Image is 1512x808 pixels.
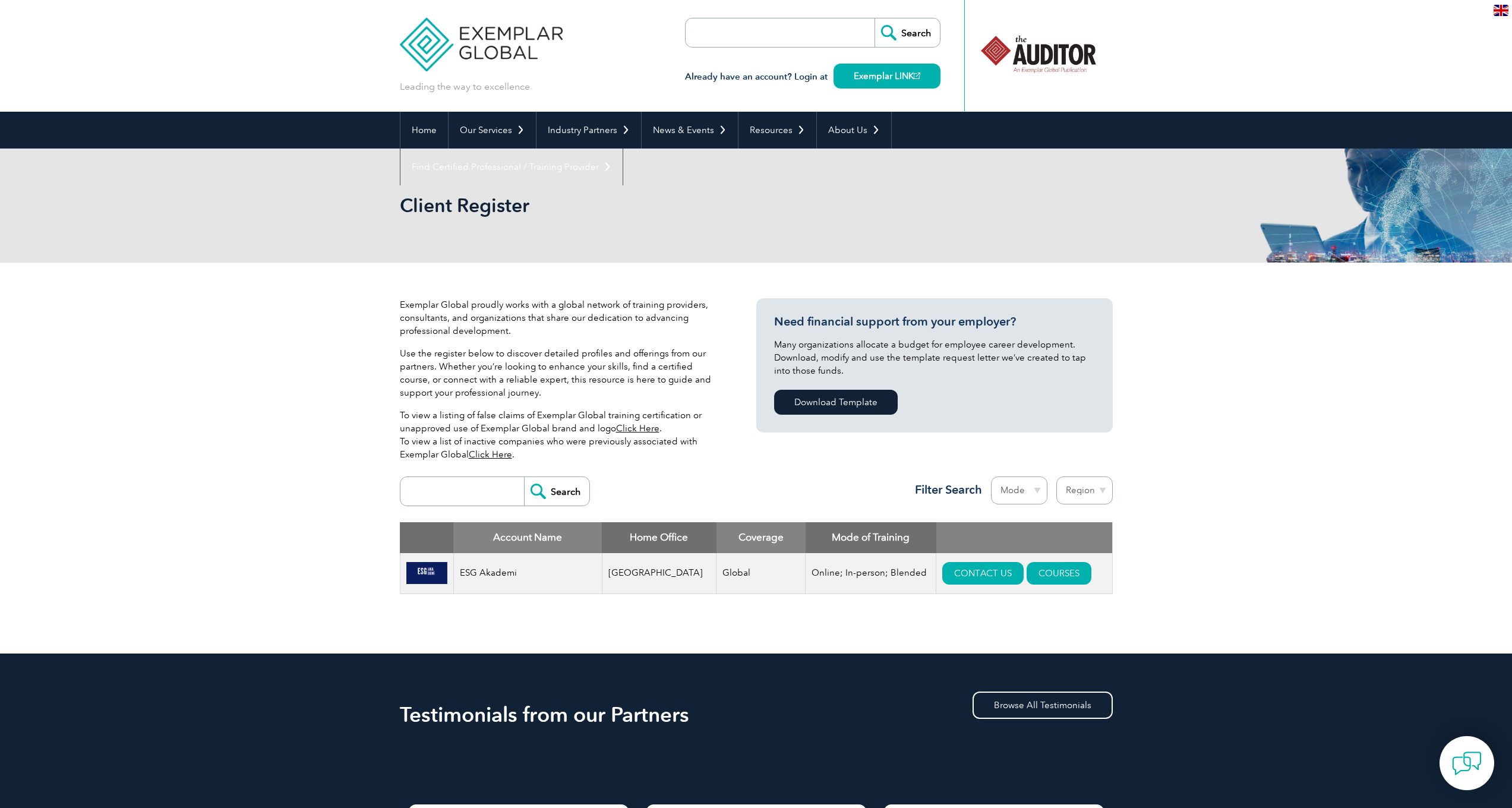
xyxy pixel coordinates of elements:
[453,522,602,553] th: Account Name: activate to sort column descending
[602,522,716,553] th: Home Office: activate to sort column ascending
[914,72,920,79] img: open_square.png
[449,112,536,149] a: Our Services
[453,553,602,594] td: ESG Akademi
[774,390,898,415] a: Download Template
[616,423,659,434] a: Click Here
[806,553,936,594] td: Online; In-person; Blended
[400,409,721,461] p: To view a listing of false claims of Exemplar Global training certification or unapproved use of ...
[602,553,716,594] td: [GEOGRAPHIC_DATA]
[774,338,1095,377] p: Many organizations allocate a budget for employee career development. Download, modify and use th...
[400,705,1113,724] h2: Testimonials from our Partners
[834,64,940,89] a: Exemplar LINK
[817,112,891,149] a: About Us
[1452,749,1482,778] img: contact-chat.png
[400,196,899,215] h2: Client Register
[400,80,530,93] p: Leading the way to excellence
[716,553,806,594] td: Global
[685,70,940,84] h3: Already have an account? Login at
[400,347,721,399] p: Use the register below to discover detailed profiles and offerings from our partners. Whether you...
[942,562,1024,585] a: CONTACT US
[642,112,738,149] a: News & Events
[524,477,589,506] input: Search
[936,522,1112,553] th: : activate to sort column ascending
[400,112,448,149] a: Home
[1027,562,1091,585] a: COURSES
[806,522,936,553] th: Mode of Training: activate to sort column ascending
[1494,5,1508,16] img: en
[973,692,1113,719] a: Browse All Testimonials
[469,449,512,460] a: Click Here
[406,562,447,585] img: b30af040-fd5b-f011-bec2-000d3acaf2fb-logo.png
[400,298,721,337] p: Exemplar Global proudly works with a global network of training providers, consultants, and organ...
[774,314,1095,329] h3: Need financial support from your employer?
[875,18,940,47] input: Search
[716,522,806,553] th: Coverage: activate to sort column ascending
[908,482,982,497] h3: Filter Search
[738,112,816,149] a: Resources
[400,149,623,185] a: Find Certified Professional / Training Provider
[536,112,641,149] a: Industry Partners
